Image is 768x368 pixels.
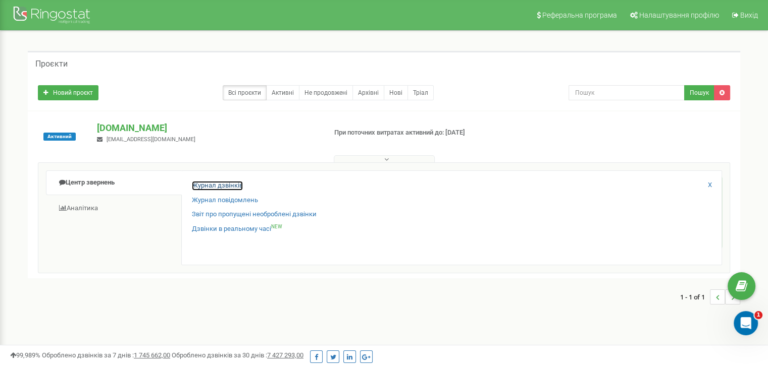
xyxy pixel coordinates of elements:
[267,351,303,359] u: 7 427 293,00
[107,136,195,143] span: [EMAIL_ADDRESS][DOMAIN_NAME]
[192,224,282,234] a: Дзвінки в реальному часіNEW
[43,133,76,141] span: Активний
[334,128,496,138] p: При поточних витратах активний до: [DATE]
[172,351,303,359] span: Оброблено дзвінків за 30 днів :
[569,85,685,100] input: Пошук
[754,311,762,319] span: 1
[542,11,617,19] span: Реферальна програма
[42,351,170,359] span: Оброблено дзвінків за 7 днів :
[352,85,384,100] a: Архівні
[299,85,353,100] a: Не продовжені
[46,170,182,195] a: Центр звернень
[192,181,243,191] a: Журнал дзвінків
[384,85,408,100] a: Нові
[680,279,740,315] nav: ...
[266,85,299,100] a: Активні
[271,224,282,229] sup: NEW
[740,11,758,19] span: Вихід
[192,210,317,219] a: Звіт про пропущені необроблені дзвінки
[35,59,68,69] h5: Проєкти
[734,311,758,335] iframe: Intercom live chat
[97,121,318,135] p: [DOMAIN_NAME]
[192,196,258,205] a: Журнал повідомлень
[10,351,40,359] span: 99,989%
[680,289,710,304] span: 1 - 1 of 1
[134,351,170,359] u: 1 745 662,00
[639,11,719,19] span: Налаштування профілю
[407,85,434,100] a: Тріал
[46,196,182,221] a: Аналiтика
[223,85,267,100] a: Всі проєкти
[38,85,98,100] a: Новий проєкт
[708,180,712,190] a: X
[684,85,714,100] button: Пошук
